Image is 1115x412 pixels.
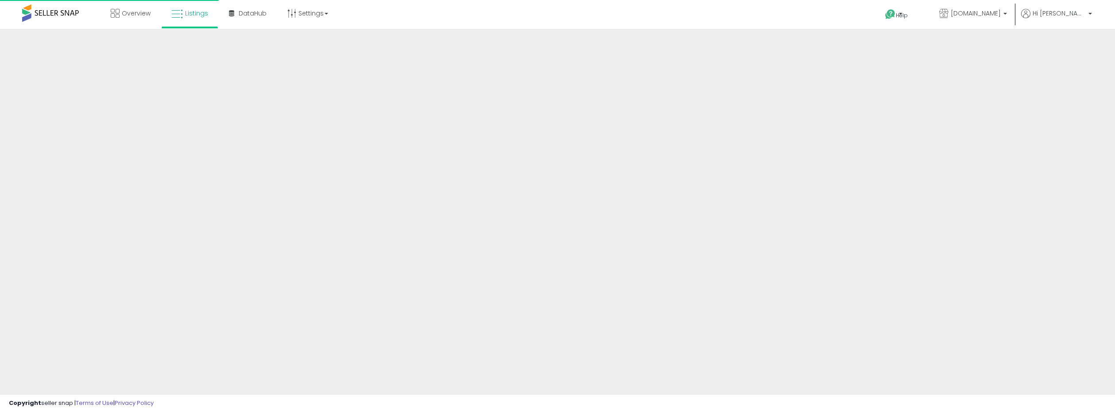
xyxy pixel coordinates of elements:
[1033,9,1086,18] span: Hi [PERSON_NAME]
[878,2,925,29] a: Help
[185,9,208,18] span: Listings
[896,12,908,19] span: Help
[885,9,896,20] i: Get Help
[122,9,151,18] span: Overview
[951,9,1001,18] span: [DOMAIN_NAME]
[1021,9,1092,29] a: Hi [PERSON_NAME]
[239,9,267,18] span: DataHub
